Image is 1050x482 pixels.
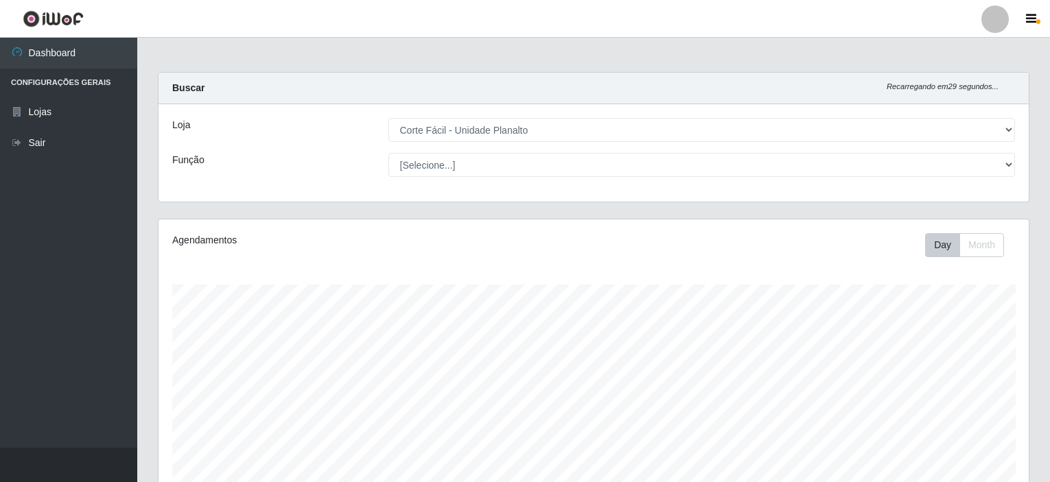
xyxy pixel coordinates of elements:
button: Month [959,233,1004,257]
img: CoreUI Logo [23,10,84,27]
div: Agendamentos [172,233,511,248]
div: Toolbar with button groups [925,233,1015,257]
i: Recarregando em 29 segundos... [887,82,999,91]
div: First group [925,233,1004,257]
strong: Buscar [172,82,205,93]
label: Função [172,153,205,167]
button: Day [925,233,960,257]
label: Loja [172,118,190,132]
